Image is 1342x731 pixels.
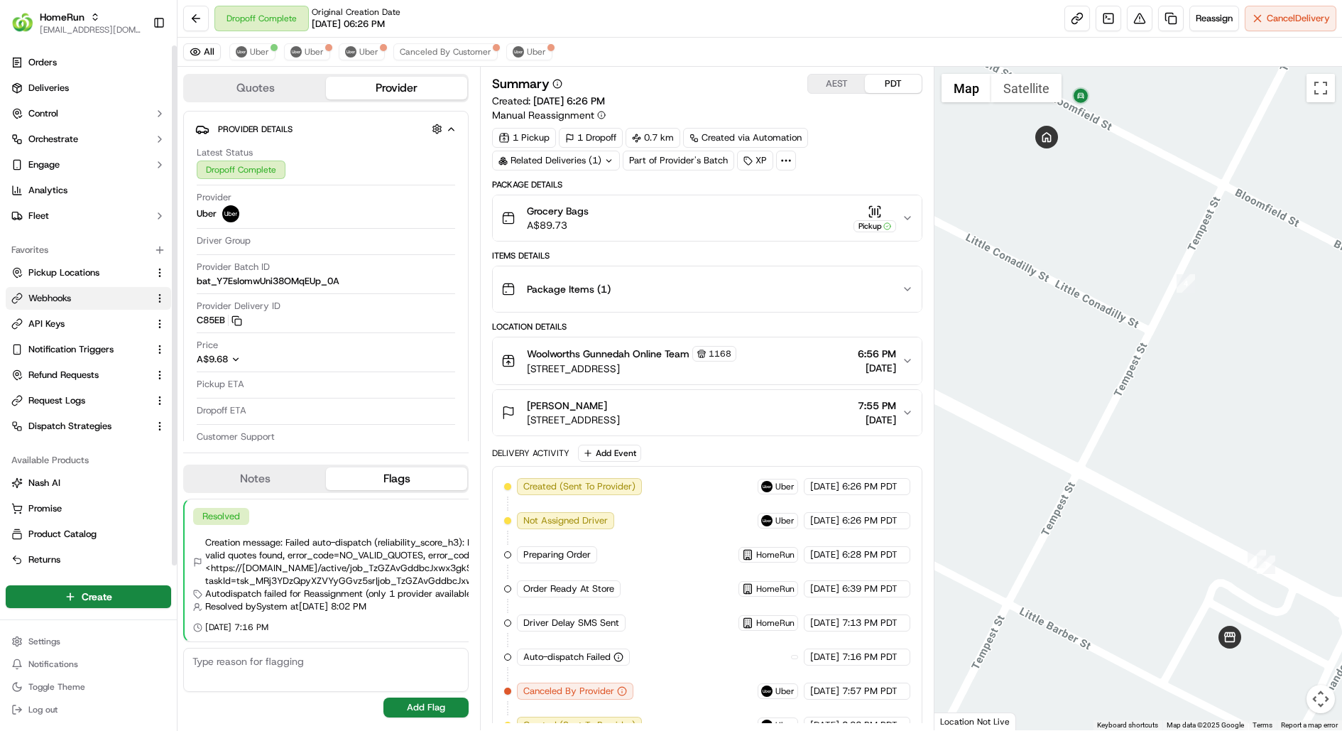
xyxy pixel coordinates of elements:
[492,179,922,190] div: Package Details
[197,353,322,366] button: A$9.68
[808,75,865,93] button: AEST
[141,240,172,251] span: Pylon
[6,128,171,151] button: Orchestrate
[527,347,689,361] span: Woolworths Gunnedah Online Team
[40,10,84,24] button: HomeRun
[345,46,356,58] img: uber-new-logo.jpeg
[1245,6,1336,31] button: CancelDelivery
[339,43,385,60] button: Uber
[229,43,276,60] button: Uber
[6,548,171,571] button: Returns
[6,239,171,261] div: Favorites
[205,587,560,600] span: Autodispatch failed for Reassignment (only 1 provider available) | Autodispatch Failed
[492,448,569,459] div: Delivery Activity
[1257,556,1275,574] div: 3
[312,6,400,18] span: Original Creation Date
[28,528,97,541] span: Product Catalog
[492,128,556,148] div: 1 Pickup
[400,46,491,58] span: Canceled By Customer
[48,135,233,149] div: Start new chat
[28,553,60,566] span: Returns
[250,46,269,58] span: Uber
[533,94,605,107] span: [DATE] 6:26 PM
[6,654,171,674] button: Notifications
[312,18,385,31] span: [DATE] 06:26 PM
[810,548,839,561] span: [DATE]
[506,43,552,60] button: Uber
[6,497,171,520] button: Promise
[737,151,773,170] div: XP
[11,343,148,356] a: Notification Triggers
[626,128,680,148] div: 0.7 km
[28,318,65,330] span: API Keys
[6,677,171,697] button: Toggle Theme
[205,600,288,613] span: Resolved by System
[493,390,922,435] button: [PERSON_NAME][STREET_ADDRESS]7:55 PM[DATE]
[842,685,898,698] span: 7:57 PM PDT
[709,348,731,359] span: 1168
[1177,274,1195,293] div: 4
[6,77,171,99] a: Deliveries
[241,139,258,156] button: Start new chat
[197,378,244,391] span: Pickup ETA
[14,135,40,161] img: 1736555255976-a54dd68f-1ca7-489b-9aae-adbdc363a1c4
[527,218,589,232] span: A$89.73
[11,292,148,305] a: Webhooks
[37,91,256,106] input: Got a question? Start typing here...
[810,651,839,664] span: [DATE]
[934,713,1016,730] div: Location Not Live
[6,585,171,608] button: Create
[523,480,635,493] span: Created (Sent To Provider)
[1306,74,1335,102] button: Toggle fullscreen view
[523,651,611,664] span: Auto-dispatch Failed
[222,205,239,222] img: uber-new-logo.jpeg
[1253,721,1272,729] a: Terms (opens in new tab)
[205,622,268,633] span: [DATE] 7:16 PM
[28,502,62,515] span: Promise
[14,13,43,42] img: Nash
[6,287,171,310] button: Webhooks
[775,720,795,731] span: Uber
[492,108,594,122] span: Manual Reassignment
[197,431,275,443] span: Customer Support
[775,481,795,492] span: Uber
[523,617,619,629] span: Driver Delay SMS Sent
[100,239,172,251] a: Powered byPylon
[6,261,171,284] button: Pickup Locations
[28,133,78,146] span: Orchestrate
[523,548,591,561] span: Preparing Order
[6,153,171,176] button: Engage
[492,250,922,261] div: Items Details
[523,685,614,698] span: Canceled By Provider
[6,415,171,438] button: Dispatch Strategies
[28,704,58,715] span: Log out
[185,467,326,490] button: Notes
[527,204,589,218] span: Grocery Bags
[11,553,165,566] a: Returns
[6,700,171,720] button: Log out
[6,6,147,40] button: HomeRunHomeRun[EMAIL_ADDRESS][DOMAIN_NAME]
[842,617,898,629] span: 7:13 PM PDT
[197,146,253,159] span: Latest Status
[810,514,839,527] span: [DATE]
[492,321,922,332] div: Location Details
[120,207,131,218] div: 💻
[858,399,896,413] span: 7:55 PM
[492,77,550,90] h3: Summary
[858,361,896,375] span: [DATE]
[197,234,251,247] span: Driver Group
[11,11,34,34] img: HomeRun
[9,200,114,225] a: 📗Knowledge Base
[559,128,623,148] div: 1 Dropoff
[6,449,171,472] div: Available Products
[1248,550,1266,568] div: 2
[942,74,991,102] button: Show street map
[11,369,148,381] a: Refund Requests
[28,681,85,693] span: Toggle Theme
[810,480,839,493] span: [DATE]
[28,343,114,356] span: Notification Triggers
[28,420,111,433] span: Dispatch Strategies
[28,205,109,220] span: Knowledge Base
[28,659,78,670] span: Notifications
